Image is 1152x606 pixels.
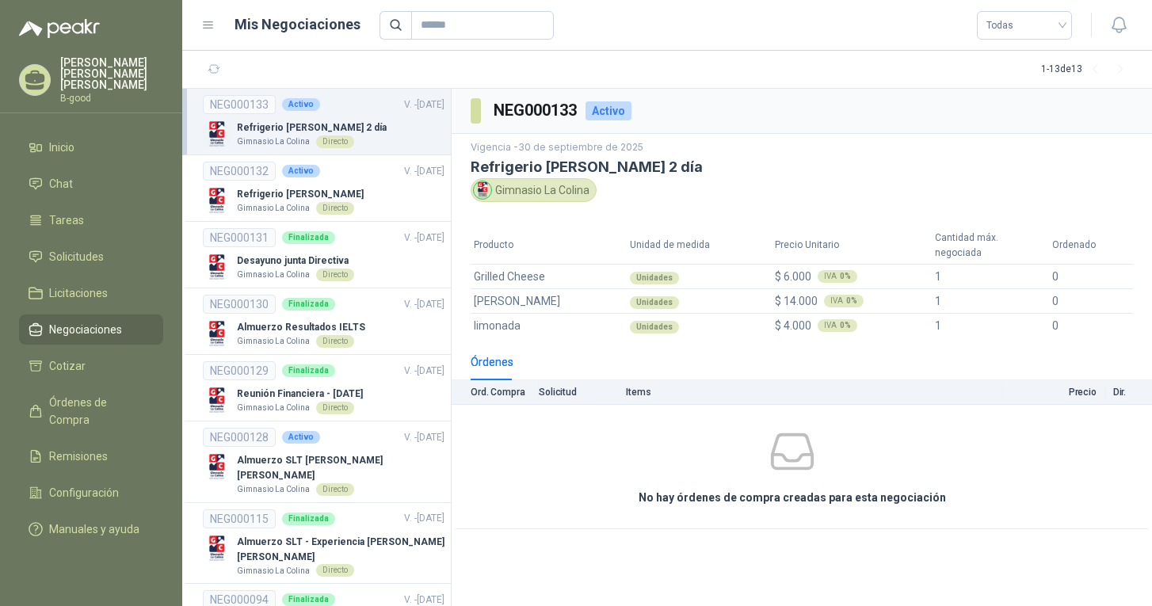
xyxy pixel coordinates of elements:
div: Directo [316,202,354,215]
td: 0 [1049,264,1133,288]
div: IVA [818,319,857,332]
h3: NEG000133 [494,98,579,123]
span: V. - [DATE] [404,594,444,605]
div: Órdenes [471,353,513,371]
div: Unidades [630,272,679,284]
a: Chat [19,169,163,199]
span: V. - [DATE] [404,365,444,376]
div: NEG000115 [203,509,276,528]
span: Tareas [49,212,84,229]
div: Finalizada [282,593,335,606]
img: Logo peakr [19,19,100,38]
b: 0 % [840,322,851,330]
a: Licitaciones [19,278,163,308]
a: NEG000115FinalizadaV. -[DATE] Company LogoAlmuerzo SLT - Experiencia [PERSON_NAME] [PERSON_NAME]G... [203,509,444,577]
th: Ordenado [1049,227,1133,264]
img: Company Logo [203,253,231,281]
span: Licitaciones [49,284,108,302]
a: NEG000130FinalizadaV. -[DATE] Company LogoAlmuerzo Resultados IELTSGimnasio La ColinaDirecto [203,295,444,348]
th: Ord. Compra [452,380,539,405]
b: 0 % [846,297,857,305]
p: Reunión Financiera - [DATE] [237,387,363,402]
th: Cantidad máx. negociada [932,227,1049,264]
span: Solicitudes [49,248,104,265]
div: NEG000130 [203,295,276,314]
a: NEG000128ActivoV. -[DATE] Company LogoAlmuerzo SLT [PERSON_NAME] [PERSON_NAME]Gimnasio La ColinaD... [203,428,444,496]
div: Directo [316,402,354,414]
p: Almuerzo Resultados IELTS [237,320,365,335]
a: Tareas [19,205,163,235]
p: Vigencia - 30 de septiembre de 2025 [471,140,1133,155]
span: Todas [986,13,1062,37]
th: Dir. [1106,380,1152,405]
p: Gimnasio La Colina [237,202,310,215]
a: Órdenes de Compra [19,387,163,435]
span: [PERSON_NAME] [474,292,560,310]
div: Directo [316,564,354,577]
div: NEG000132 [203,162,276,181]
p: Refrigerio [PERSON_NAME] 2 día [237,120,387,135]
span: Chat [49,175,73,192]
span: Negociaciones [49,321,122,338]
div: IVA [824,295,864,307]
span: V. - [DATE] [404,432,444,443]
b: 0 % [840,273,851,280]
td: 1 [932,264,1049,288]
span: $ 4.000 [775,319,811,332]
div: Directo [316,483,354,496]
a: Negociaciones [19,314,163,345]
a: Cotizar [19,351,163,381]
a: NEG000132ActivoV. -[DATE] Company LogoRefrigerio [PERSON_NAME]Gimnasio La ColinaDirecto [203,162,444,215]
th: Precio Unitario [772,227,932,264]
img: Company Logo [203,187,231,215]
span: V. - [DATE] [404,232,444,243]
div: Unidades [630,321,679,333]
p: Refrigerio [PERSON_NAME] [237,187,364,202]
img: Company Logo [203,320,231,348]
div: Gimnasio La Colina [471,178,597,202]
img: Company Logo [203,120,231,148]
img: Company Logo [474,181,491,199]
div: Finalizada [282,298,335,311]
div: Directo [316,335,354,348]
a: Solicitudes [19,242,163,272]
a: NEG000133ActivoV. -[DATE] Company LogoRefrigerio [PERSON_NAME] 2 díaGimnasio La ColinaDirecto [203,95,444,148]
p: Gimnasio La Colina [237,335,310,348]
div: Directo [316,135,354,148]
p: Gimnasio La Colina [237,565,310,577]
div: NEG000131 [203,228,276,247]
span: V. - [DATE] [404,513,444,524]
td: 0 [1049,288,1133,313]
span: Configuración [49,484,119,501]
img: Company Logo [203,453,231,481]
div: IVA [818,270,857,283]
th: Producto [471,227,627,264]
div: Activo [282,431,320,444]
span: limonada [474,317,521,334]
span: $ 14.000 [775,295,818,307]
h1: Mis Negociaciones [235,13,360,36]
span: V. - [DATE] [404,166,444,177]
p: Almuerzo SLT [PERSON_NAME] [PERSON_NAME] [237,453,444,483]
img: Company Logo [203,387,231,414]
p: Desayuno junta Directiva [237,253,354,269]
span: Cotizar [49,357,86,375]
h3: No hay órdenes de compra creadas para esta negociación [639,489,946,506]
p: Gimnasio La Colina [237,135,310,148]
th: Precio [1003,380,1106,405]
div: Finalizada [282,513,335,525]
span: Remisiones [49,448,108,465]
span: V. - [DATE] [404,299,444,310]
td: 1 [932,288,1049,313]
a: Inicio [19,132,163,162]
span: V. - [DATE] [404,99,444,110]
div: Finalizada [282,231,335,244]
p: Gimnasio La Colina [237,269,310,281]
img: Company Logo [203,535,231,562]
h3: Refrigerio [PERSON_NAME] 2 día [471,158,1133,175]
a: Manuales y ayuda [19,514,163,544]
span: Manuales y ayuda [49,520,139,538]
td: 1 [932,313,1049,337]
th: Items [626,380,1003,405]
span: Órdenes de Compra [49,394,148,429]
